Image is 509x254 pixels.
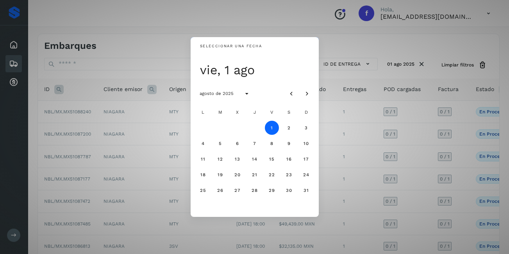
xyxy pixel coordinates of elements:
[252,172,257,177] span: 21
[300,86,314,100] button: Mes siguiente
[264,104,280,120] div: V
[304,125,308,131] span: 3
[298,104,314,120] div: D
[230,136,245,150] button: miércoles, 6 de agosto de 2025
[282,152,296,166] button: sábado, 16 de agosto de 2025
[303,156,309,162] span: 17
[196,152,210,166] button: lunes, 11 de agosto de 2025
[268,172,275,177] span: 22
[286,188,292,193] span: 30
[240,86,254,100] button: Seleccionar año
[200,188,206,193] span: 25
[265,121,279,135] button: viernes, 1 de agosto de 2025
[230,168,245,182] button: miércoles, 20 de agosto de 2025
[213,183,227,197] button: martes, 26 de agosto de 2025
[201,141,205,146] span: 4
[230,152,245,166] button: miércoles, 13 de agosto de 2025
[270,125,273,131] span: 1
[248,136,262,150] button: jueves, 7 de agosto de 2025
[200,62,314,78] div: vie, 1 ago
[236,141,239,146] span: 6
[251,188,258,193] span: 28
[199,91,234,96] span: agosto de 2025
[265,168,279,182] button: viernes, 22 de agosto de 2025
[282,183,296,197] button: sábado, 30 de agosto de 2025
[282,168,296,182] button: sábado, 23 de agosto de 2025
[282,121,296,135] button: sábado, 2 de agosto de 2025
[270,141,273,146] span: 8
[269,156,275,162] span: 15
[200,172,206,177] span: 18
[281,104,297,120] div: S
[195,104,211,120] div: L
[248,183,262,197] button: jueves, 28 de agosto de 2025
[213,152,227,166] button: martes, 12 de agosto de 2025
[299,152,313,166] button: domingo, 17 de agosto de 2025
[200,43,262,49] div: Seleccionar una fecha
[196,136,210,150] button: lunes, 4 de agosto de 2025
[303,188,309,193] span: 31
[217,188,223,193] span: 26
[265,183,279,197] button: viernes, 29 de agosto de 2025
[196,183,210,197] button: lunes, 25 de agosto de 2025
[299,183,313,197] button: domingo, 31 de agosto de 2025
[286,172,292,177] span: 23
[284,86,298,100] button: Mes anterior
[217,156,223,162] span: 12
[252,156,257,162] span: 14
[268,188,275,193] span: 29
[303,141,309,146] span: 10
[299,121,313,135] button: domingo, 3 de agosto de 2025
[248,152,262,166] button: jueves, 14 de agosto de 2025
[287,141,291,146] span: 9
[234,188,241,193] span: 27
[218,141,222,146] span: 5
[196,168,210,182] button: lunes, 18 de agosto de 2025
[248,168,262,182] button: jueves, 21 de agosto de 2025
[282,136,296,150] button: sábado, 9 de agosto de 2025
[200,156,205,162] span: 11
[217,172,223,177] span: 19
[303,172,309,177] span: 24
[265,136,279,150] button: viernes, 8 de agosto de 2025
[213,104,228,120] div: M
[247,104,263,120] div: J
[299,168,313,182] button: domingo, 24 de agosto de 2025
[193,86,240,100] button: agosto de 2025
[230,183,245,197] button: miércoles, 27 de agosto de 2025
[287,125,291,131] span: 2
[265,152,279,166] button: viernes, 15 de agosto de 2025
[253,141,256,146] span: 7
[234,172,241,177] span: 20
[230,104,245,120] div: X
[213,136,227,150] button: martes, 5 de agosto de 2025
[299,136,313,150] button: domingo, 10 de agosto de 2025
[286,156,292,162] span: 16
[234,156,240,162] span: 13
[213,168,227,182] button: martes, 19 de agosto de 2025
